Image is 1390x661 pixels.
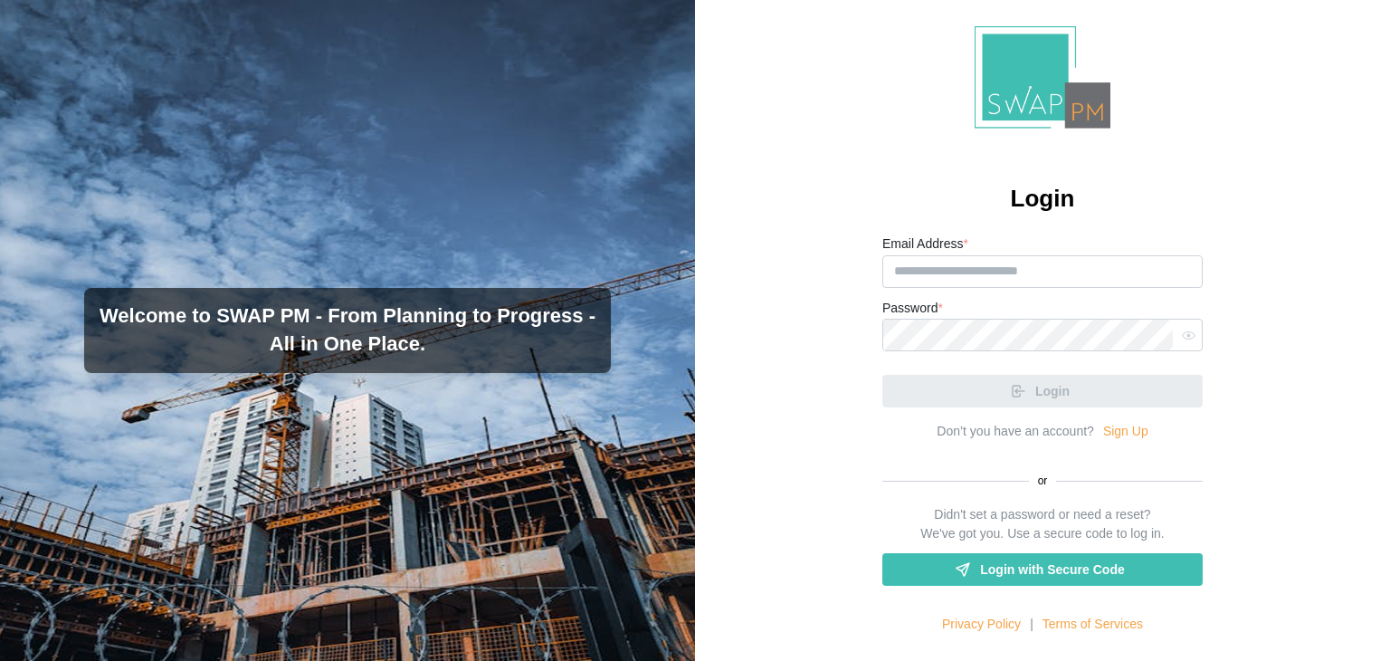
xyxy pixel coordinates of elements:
[920,505,1164,544] div: Didn't set a password or need a reset? We've got you. Use a secure code to log in.
[882,553,1203,586] a: Login with Secure Code
[1011,183,1075,215] h2: Login
[1030,615,1033,635] div: |
[882,299,943,319] label: Password
[99,302,596,359] h3: Welcome to SWAP PM - From Planning to Progress - All in One Place.
[942,615,1021,635] a: Privacy Policy
[980,554,1124,585] span: Login with Secure Code
[937,422,1094,442] div: Don’t you have an account?
[882,473,1203,490] div: or
[1042,615,1143,635] a: Terms of Services
[882,235,968,254] label: Email Address
[975,26,1110,129] img: Logo
[1103,422,1148,442] a: Sign Up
